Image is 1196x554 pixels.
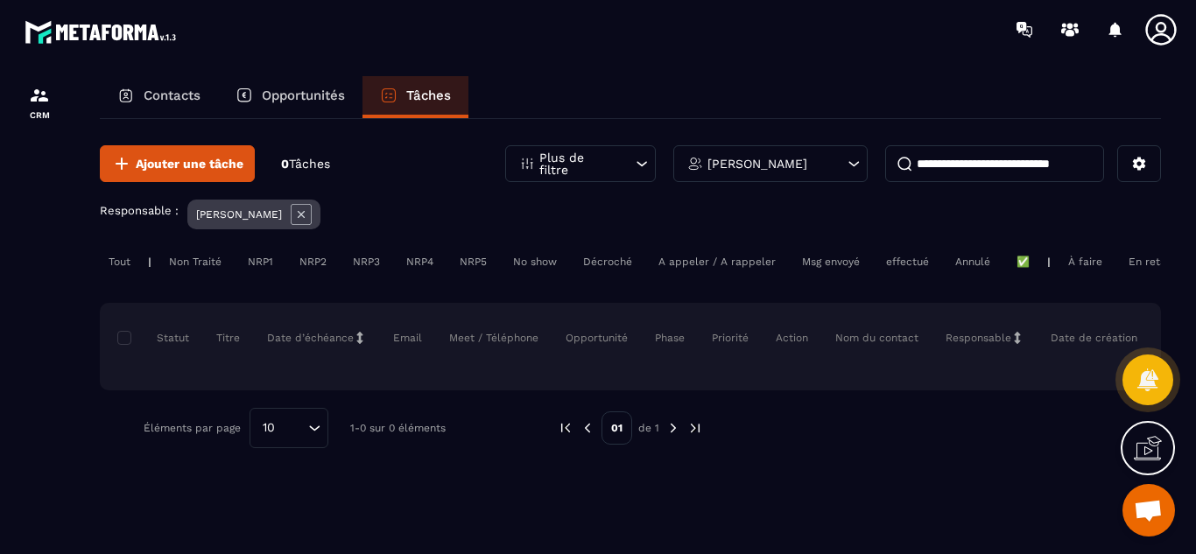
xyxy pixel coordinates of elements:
[196,208,282,221] p: [PERSON_NAME]
[580,420,595,436] img: prev
[397,251,442,272] div: NRP4
[100,204,179,217] p: Responsable :
[281,156,330,172] p: 0
[289,157,330,171] span: Tâches
[136,155,243,172] span: Ajouter une tâche
[291,251,335,272] div: NRP2
[216,331,240,345] p: Titre
[100,251,139,272] div: Tout
[25,16,182,48] img: logo
[655,331,685,345] p: Phase
[4,72,74,133] a: formationformationCRM
[218,76,362,118] a: Opportunités
[122,331,189,345] p: Statut
[144,88,201,103] p: Contacts
[100,145,255,182] button: Ajouter une tâche
[946,331,1011,345] p: Responsable
[1008,251,1038,272] div: ✅
[362,76,468,118] a: Tâches
[144,422,241,434] p: Éléments par page
[344,251,389,272] div: NRP3
[712,331,749,345] p: Priorité
[1059,251,1111,272] div: À faire
[687,420,703,436] img: next
[835,331,918,345] p: Nom du contact
[707,158,807,170] p: [PERSON_NAME]
[29,85,50,106] img: formation
[1120,251,1186,272] div: En retard
[504,251,566,272] div: No show
[160,251,230,272] div: Non Traité
[539,151,616,176] p: Plus de filtre
[1122,484,1175,536] div: Ouvrir le chat
[267,331,354,345] p: Date d’échéance
[100,76,218,118] a: Contacts
[257,418,281,438] span: 10
[602,411,632,445] p: 01
[451,251,496,272] div: NRP5
[250,408,328,448] div: Search for option
[566,331,628,345] p: Opportunité
[1047,256,1051,268] p: |
[350,422,446,434] p: 1-0 sur 0 éléments
[776,331,808,345] p: Action
[148,256,151,268] p: |
[262,88,345,103] p: Opportunités
[650,251,784,272] div: A appeler / A rappeler
[4,110,74,120] p: CRM
[558,420,573,436] img: prev
[574,251,641,272] div: Décroché
[281,418,304,438] input: Search for option
[793,251,869,272] div: Msg envoyé
[393,331,422,345] p: Email
[239,251,282,272] div: NRP1
[638,421,659,435] p: de 1
[946,251,999,272] div: Annulé
[665,420,681,436] img: next
[1051,331,1137,345] p: Date de création
[449,331,538,345] p: Meet / Téléphone
[877,251,938,272] div: effectué
[406,88,451,103] p: Tâches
